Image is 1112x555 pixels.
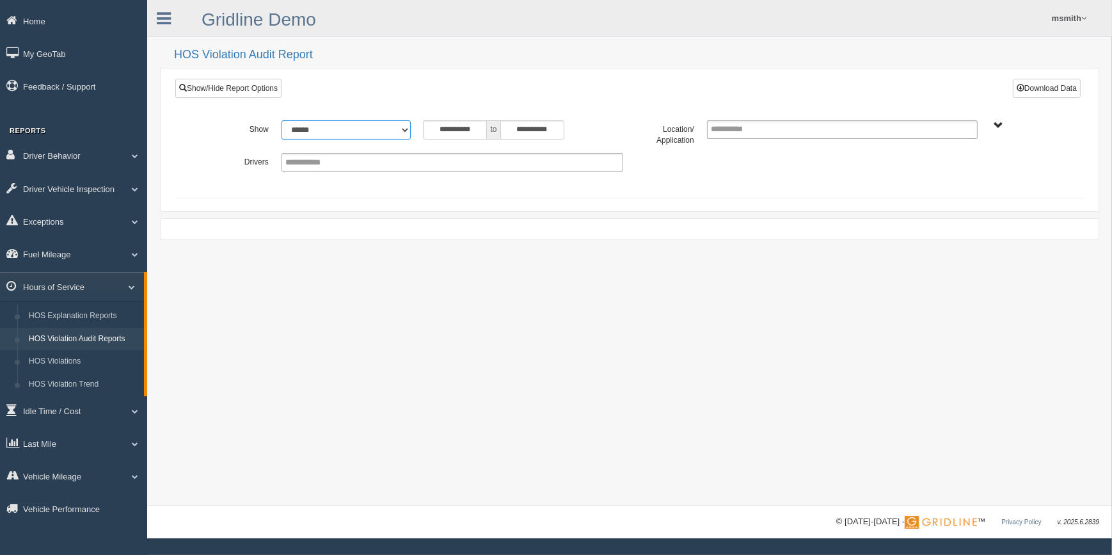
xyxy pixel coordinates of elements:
a: HOS Violations [23,350,144,373]
a: Privacy Policy [1001,519,1041,526]
div: © [DATE]-[DATE] - ™ [836,515,1099,529]
a: HOS Violation Audit Reports [23,328,144,351]
label: Location/ Application [630,120,701,147]
a: Show/Hide Report Options [175,79,282,98]
button: Download Data [1013,79,1081,98]
span: to [487,120,500,140]
label: Drivers [204,153,275,168]
label: Show [204,120,275,136]
img: Gridline [905,516,977,529]
span: v. 2025.6.2839 [1058,519,1099,526]
a: HOS Violation Trend [23,373,144,396]
h2: HOS Violation Audit Report [174,49,1099,61]
a: HOS Explanation Reports [23,305,144,328]
a: Gridline Demo [202,10,316,29]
